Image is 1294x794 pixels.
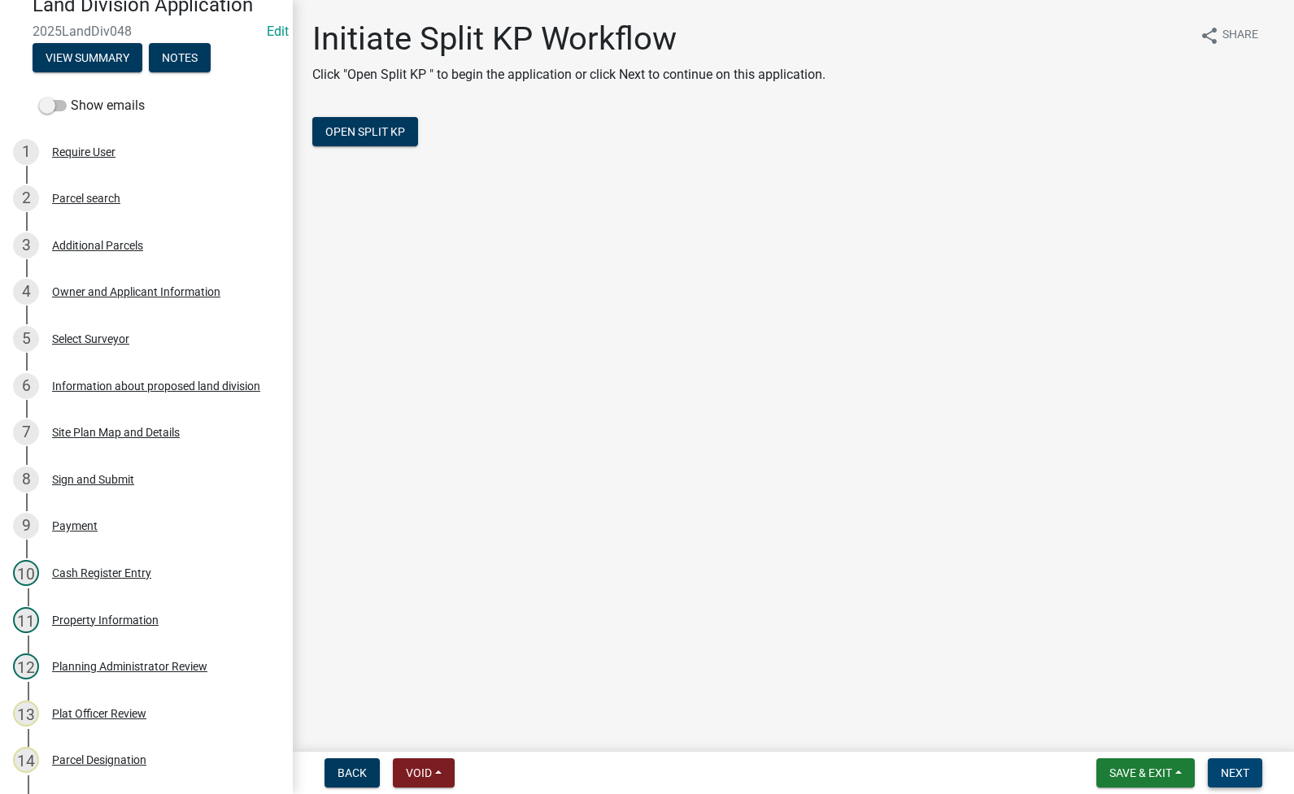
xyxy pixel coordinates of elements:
i: share [1200,26,1219,46]
div: 4 [13,279,39,305]
div: 1 [13,139,39,165]
button: Save & Exit [1096,758,1195,787]
div: Sign and Submit [52,474,134,485]
div: 8 [13,466,39,492]
span: Next [1221,766,1249,779]
wm-modal-confirm: Summary [33,52,142,65]
div: 5 [13,326,39,352]
div: Additional Parcels [52,240,143,251]
div: Require User [52,146,115,158]
div: Information about proposed land division [52,380,260,392]
button: Notes [149,43,211,72]
div: Owner and Applicant Information [52,286,220,297]
div: Select Surveyor [52,333,129,345]
div: Payment [52,520,98,532]
div: 6 [13,373,39,399]
div: 2 [13,185,39,211]
wm-modal-confirm: Edit Application Number [267,24,289,39]
div: Parcel Designation [52,754,146,766]
button: Open Split KP [312,117,418,146]
span: Share [1222,26,1258,46]
button: shareShare [1187,20,1271,51]
div: 11 [13,607,39,633]
span: Open Split KP [325,125,405,138]
button: Back [325,758,380,787]
div: 13 [13,701,39,727]
button: View Summary [33,43,142,72]
a: Edit [267,24,289,39]
button: Next [1208,758,1262,787]
span: Void [406,766,432,779]
button: Void [393,758,455,787]
div: Plat Officer Review [52,708,146,719]
div: Property Information [52,614,159,626]
span: Back [338,766,367,779]
p: Click "Open Split KP " to begin the application or click Next to continue on this application. [312,65,826,85]
div: 12 [13,653,39,679]
span: Save & Exit [1109,766,1172,779]
div: Parcel search [52,193,120,204]
div: 3 [13,232,39,258]
div: Cash Register Entry [52,567,151,579]
h1: Initiate Split KP Workflow [312,20,826,59]
label: Show emails [39,96,145,115]
div: 9 [13,513,39,539]
wm-modal-confirm: Notes [149,52,211,65]
span: 2025LandDiv048 [33,24,260,39]
div: 14 [13,747,39,773]
div: Site Plan Map and Details [52,427,180,438]
div: 7 [13,419,39,445]
div: 10 [13,560,39,586]
div: Planning Administrator Review [52,661,207,672]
